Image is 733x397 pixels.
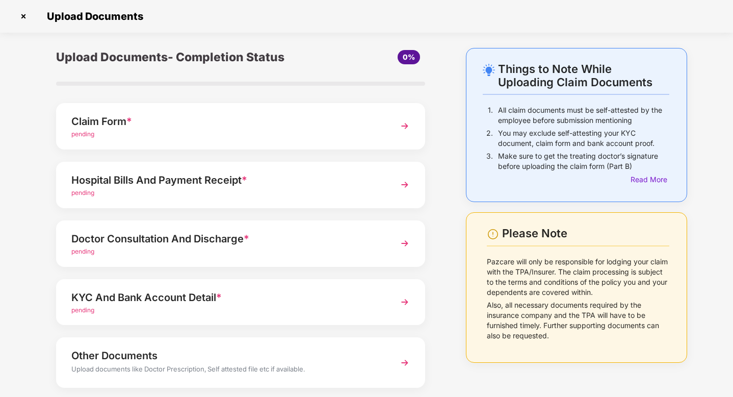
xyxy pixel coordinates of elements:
div: Read More [631,174,669,185]
div: Other Documents [71,348,381,364]
span: Upload Documents [37,10,148,22]
div: Please Note [502,227,669,240]
span: pending [71,306,94,314]
span: 0% [403,53,415,61]
img: svg+xml;base64,PHN2ZyBpZD0iTmV4dCIgeG1sbnM9Imh0dHA6Ly93d3cudzMub3JnLzIwMDAvc3ZnIiB3aWR0aD0iMzYiIG... [396,354,414,372]
p: Also, all necessary documents required by the insurance company and the TPA will have to be furni... [487,300,669,341]
p: 3. [486,151,493,171]
p: Make sure to get the treating doctor’s signature before uploading the claim form (Part B) [498,151,669,171]
p: 2. [486,128,493,148]
p: All claim documents must be self-attested by the employee before submission mentioning [498,105,669,126]
img: svg+xml;base64,PHN2ZyBpZD0iTmV4dCIgeG1sbnM9Imh0dHA6Ly93d3cudzMub3JnLzIwMDAvc3ZnIiB3aWR0aD0iMzYiIG... [396,234,414,253]
div: KYC And Bank Account Detail [71,289,381,306]
p: Pazcare will only be responsible for lodging your claim with the TPA/Insurer. The claim processin... [487,257,669,297]
div: Claim Form [71,113,381,130]
p: 1. [488,105,493,126]
img: svg+xml;base64,PHN2ZyBpZD0iTmV4dCIgeG1sbnM9Imh0dHA6Ly93d3cudzMub3JnLzIwMDAvc3ZnIiB3aWR0aD0iMzYiIG... [396,176,414,194]
div: Hospital Bills And Payment Receipt [71,172,381,188]
img: svg+xml;base64,PHN2ZyBpZD0iQ3Jvc3MtMzJ4MzIiIHhtbG5zPSJodHRwOi8vd3d3LnczLm9yZy8yMDAwL3N2ZyIgd2lkdG... [15,8,32,24]
img: svg+xml;base64,PHN2ZyBpZD0iV2FybmluZ18tXzI0eDI0IiBkYXRhLW5hbWU9Ildhcm5pbmcgLSAyNHgyNCIgeG1sbnM9Im... [487,228,499,240]
p: You may exclude self-attesting your KYC document, claim form and bank account proof. [498,128,669,148]
span: pending [71,130,94,138]
div: Doctor Consultation And Discharge [71,231,381,247]
div: Upload Documents- Completion Status [56,48,302,66]
span: pending [71,189,94,196]
div: Upload documents like Doctor Prescription, Self attested file etc if available. [71,364,381,377]
span: pending [71,247,94,255]
div: Things to Note While Uploading Claim Documents [498,62,669,89]
img: svg+xml;base64,PHN2ZyB4bWxucz0iaHR0cDovL3d3dy53My5vcmcvMjAwMC9zdmciIHdpZHRoPSIyNC4wOTMiIGhlaWdodD... [483,64,495,76]
img: svg+xml;base64,PHN2ZyBpZD0iTmV4dCIgeG1sbnM9Imh0dHA6Ly93d3cudzMub3JnLzIwMDAvc3ZnIiB3aWR0aD0iMzYiIG... [396,117,414,135]
img: svg+xml;base64,PHN2ZyBpZD0iTmV4dCIgeG1sbnM9Imh0dHA6Ly93d3cudzMub3JnLzIwMDAvc3ZnIiB3aWR0aD0iMzYiIG... [396,293,414,311]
